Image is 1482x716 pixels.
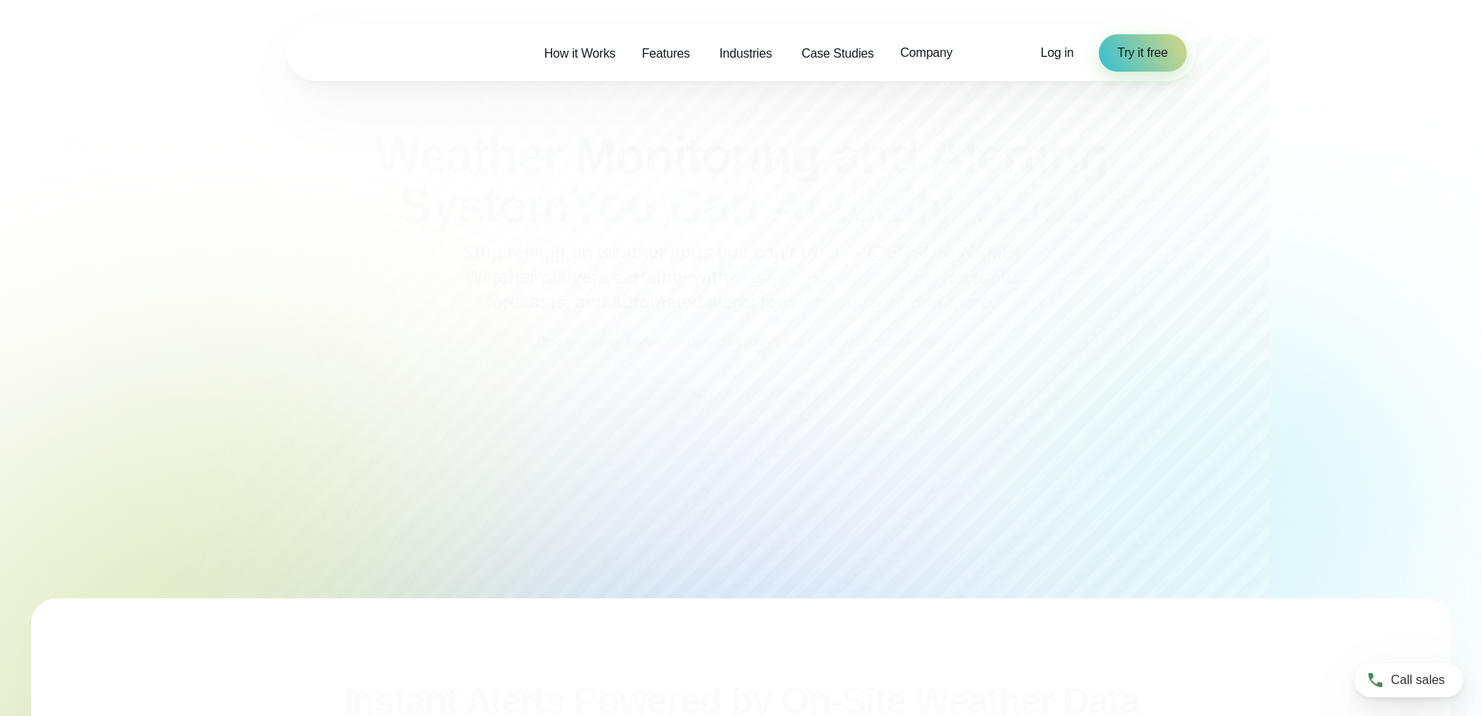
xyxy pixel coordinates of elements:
a: Case Studies [788,37,887,69]
span: Features [642,44,690,63]
span: Try it free [1118,44,1168,62]
a: Try it free [1099,34,1187,72]
a: Call sales [1354,663,1463,697]
span: Call sales [1391,671,1445,690]
span: Log in [1040,46,1073,59]
span: How it Works [544,44,616,63]
span: Industries [720,44,772,63]
span: Company [900,44,952,62]
a: How it Works [531,37,629,69]
span: Case Studies [801,44,874,63]
a: Log in [1040,44,1073,62]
